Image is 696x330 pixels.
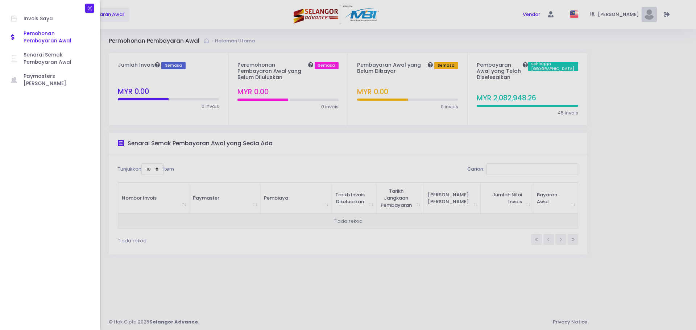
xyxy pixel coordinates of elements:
a: Invois Saya [4,11,96,27]
a: Pemohonan Pembayaran Awal [4,27,96,48]
a: Senarai Semak Pembayaran Awal [4,48,96,70]
span: Pemohonan Pembayaran Awal [24,30,89,45]
span: Invois Saya [24,14,89,24]
span: Senarai Semak Pembayaran Awal [24,51,89,66]
span: Paymasters [PERSON_NAME] [24,73,89,88]
a: Paymasters [PERSON_NAME] [4,70,96,91]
